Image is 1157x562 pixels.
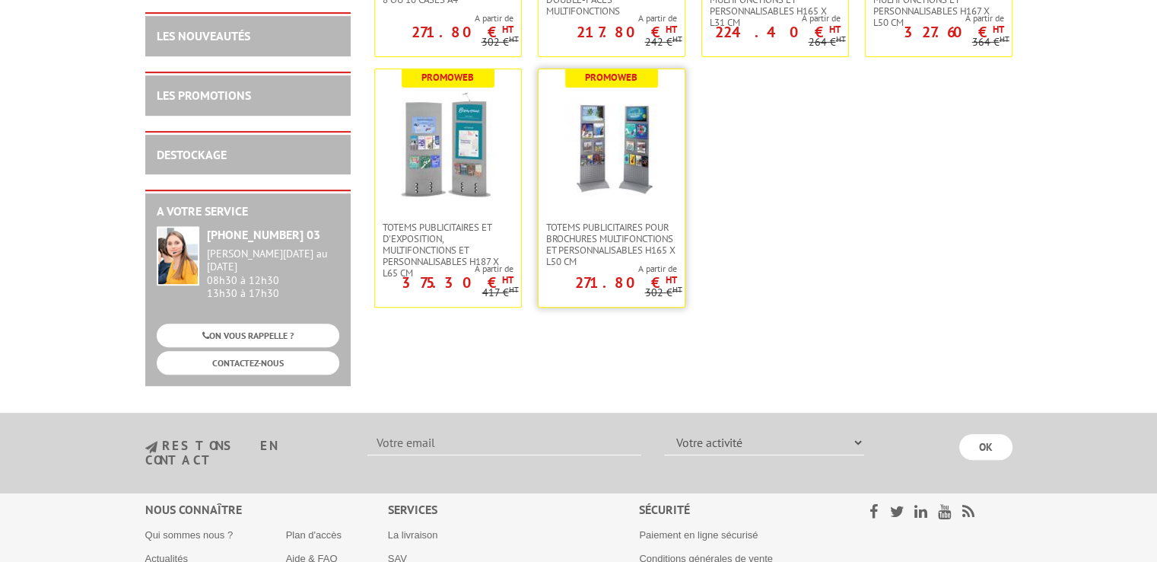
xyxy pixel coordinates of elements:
p: 271.80 € [575,278,677,287]
div: 08h30 à 12h30 13h30 à 17h30 [207,247,339,300]
sup: HT [829,23,841,36]
a: ON VOUS RAPPELLE ? [157,324,339,347]
p: 302 € [645,287,682,299]
span: A partir de [539,12,677,24]
span: Totems publicitaires pour brochures multifonctions et personnalisables H165 x L50 cm [546,222,677,267]
strong: [PHONE_NUMBER] 03 [207,227,320,242]
sup: HT [502,273,513,286]
a: Plan d'accès [286,529,342,541]
p: 375.30 € [402,278,513,287]
p: 271.80 € [412,27,513,37]
div: Services [388,501,640,519]
sup: HT [666,273,677,286]
sup: HT [993,23,1004,36]
sup: HT [509,34,519,44]
img: Totems publicitaires et d'exposition, multifonctions et personnalisables H187 X L65 CM [395,92,501,199]
input: OK [959,434,1012,460]
b: Promoweb [421,71,474,84]
img: Totems publicitaires pour brochures multifonctions et personnalisables H165 x L50 cm [558,92,665,199]
a: Qui sommes nous ? [145,529,234,541]
a: DESTOCKAGE [157,147,227,162]
span: Totems publicitaires et d'exposition, multifonctions et personnalisables H187 X L65 CM [383,222,513,279]
sup: HT [502,23,513,36]
span: A partir de [866,12,1004,24]
b: Promoweb [585,71,637,84]
div: Nous connaître [145,501,388,519]
div: Sécurité [639,501,830,519]
sup: HT [1000,34,1009,44]
h2: A votre service [157,205,339,219]
input: Votre email [367,429,641,455]
a: Totems publicitaires et d'exposition, multifonctions et personnalisables H187 X L65 CM [375,222,521,279]
img: newsletter.jpg [145,441,157,454]
p: 417 € [482,287,519,299]
a: Totems publicitaires pour brochures multifonctions et personnalisables H165 x L50 cm [539,222,685,267]
p: 242 € [645,37,682,48]
sup: HT [836,34,846,44]
a: CONTACTEZ-NOUS [157,351,339,375]
a: LES NOUVEAUTÉS [157,28,250,43]
span: A partir de [375,12,513,24]
a: LES PROMOTIONS [157,88,251,103]
div: [PERSON_NAME][DATE] au [DATE] [207,247,339,273]
h3: restons en contact [145,439,345,466]
p: 327.60 € [904,27,1004,37]
sup: HT [666,23,677,36]
p: 217.80 € [577,27,677,37]
img: widget-service.jpg [157,226,199,286]
p: 302 € [482,37,519,48]
p: 364 € [972,37,1009,48]
sup: HT [672,284,682,295]
span: A partir de [539,263,677,275]
p: 224.40 € [715,27,841,37]
span: A partir de [702,12,841,24]
p: 264 € [809,37,846,48]
a: Paiement en ligne sécurisé [639,529,758,541]
a: La livraison [388,529,438,541]
sup: HT [672,34,682,44]
span: A partir de [375,263,513,275]
sup: HT [509,284,519,295]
